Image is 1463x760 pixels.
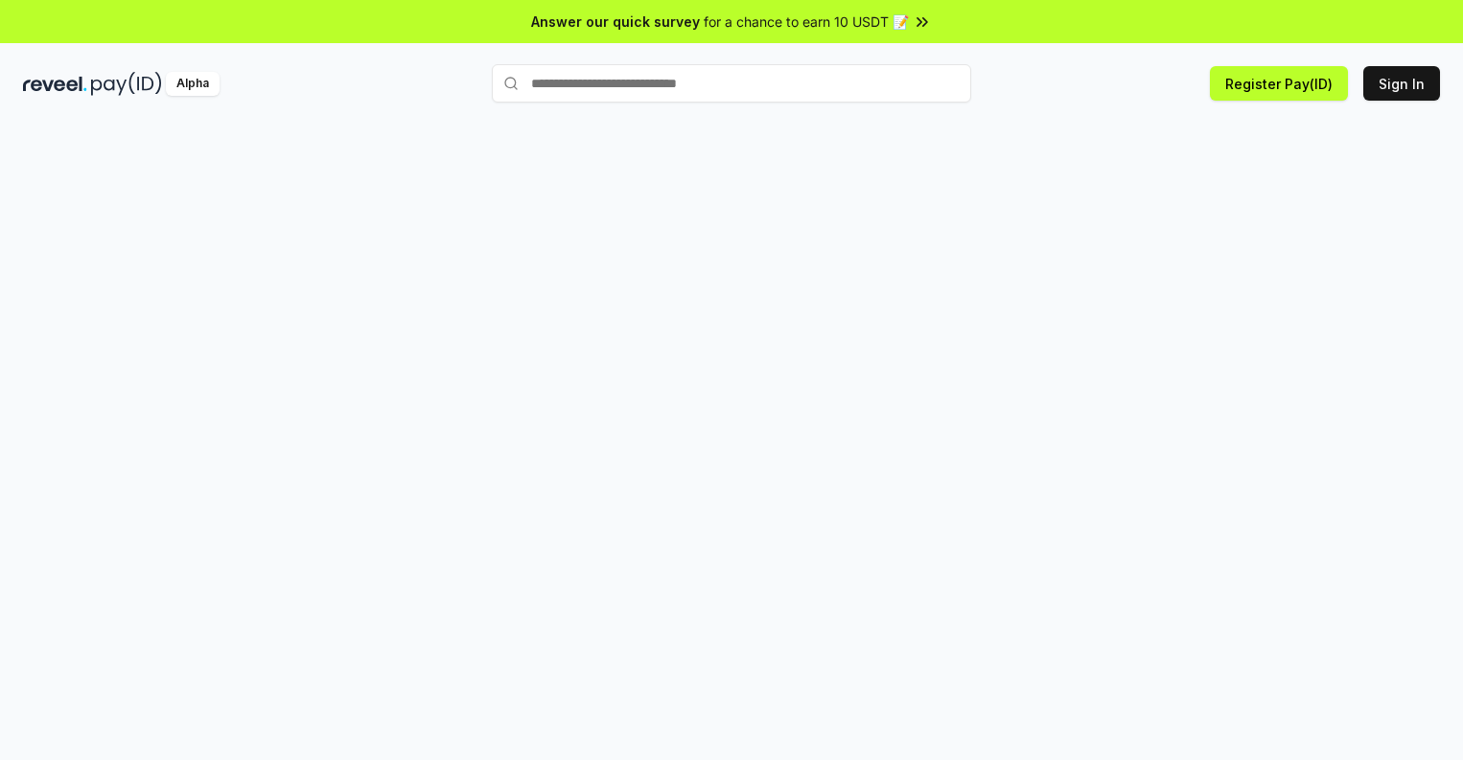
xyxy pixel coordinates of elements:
[1210,66,1348,101] button: Register Pay(ID)
[531,12,700,32] span: Answer our quick survey
[1363,66,1440,101] button: Sign In
[704,12,909,32] span: for a chance to earn 10 USDT 📝
[23,72,87,96] img: reveel_dark
[166,72,220,96] div: Alpha
[91,72,162,96] img: pay_id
